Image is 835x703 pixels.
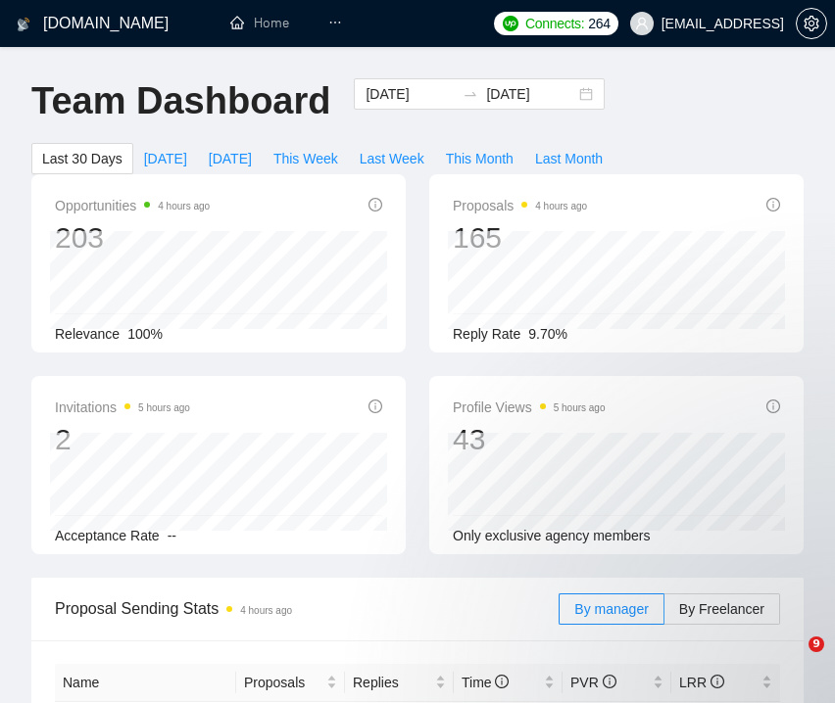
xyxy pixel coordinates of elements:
h1: Team Dashboard [31,78,330,124]
span: Replies [353,672,431,693]
th: Replies [345,664,454,702]
div: 2 [55,421,190,458]
button: This Month [435,143,524,174]
span: Invitations [55,396,190,419]
span: Reply Rate [453,326,520,342]
span: info-circle [495,675,509,688]
button: setting [796,8,827,39]
span: ellipsis [328,16,342,29]
iframe: Intercom live chat [768,636,815,683]
span: Relevance [55,326,120,342]
span: info-circle [766,399,780,413]
button: Last Month [524,143,614,174]
span: Profile Views [453,396,606,419]
img: logo [17,9,30,40]
span: setting [797,16,826,31]
button: Last 30 Days [31,143,133,174]
span: This Week [273,148,338,169]
input: End date [486,83,575,105]
th: Proposals [236,664,345,702]
span: info-circle [603,675,616,688]
span: Last 30 Days [42,148,123,169]
time: 5 hours ago [138,402,190,413]
span: info-circle [368,399,382,413]
button: [DATE] [133,143,198,174]
span: to [463,86,478,102]
span: Last Week [360,148,424,169]
span: Time [462,675,509,690]
a: setting [796,16,827,31]
span: This Month [446,148,514,169]
img: upwork-logo.png [503,16,518,31]
time: 4 hours ago [158,201,210,211]
div: 165 [453,219,587,257]
span: swap-right [463,86,478,102]
div: 203 [55,219,210,257]
button: This Week [263,143,349,174]
a: homeHome [230,15,289,31]
span: Proposals [453,194,587,217]
span: user [635,17,649,30]
time: 4 hours ago [240,605,292,616]
span: [DATE] [209,148,252,169]
span: info-circle [711,675,724,688]
span: Proposal Sending Stats [55,596,559,621]
span: [DATE] [144,148,187,169]
input: Start date [366,83,455,105]
span: info-circle [368,198,382,211]
span: 9.70% [528,326,567,342]
span: info-circle [766,198,780,211]
th: Name [55,664,236,702]
span: Acceptance Rate [55,528,160,543]
span: 100% [127,326,163,342]
span: Connects: [525,13,584,34]
div: 43 [453,421,606,458]
span: -- [168,528,176,543]
span: PVR [570,675,616,690]
button: Last Week [349,143,435,174]
time: 4 hours ago [535,201,587,211]
span: Proposals [244,672,322,693]
button: [DATE] [198,143,263,174]
time: 5 hours ago [554,402,606,413]
span: Opportunities [55,194,210,217]
span: 9 [809,636,824,652]
span: LRR [679,675,724,690]
span: Last Month [535,148,603,169]
span: 264 [588,13,610,34]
